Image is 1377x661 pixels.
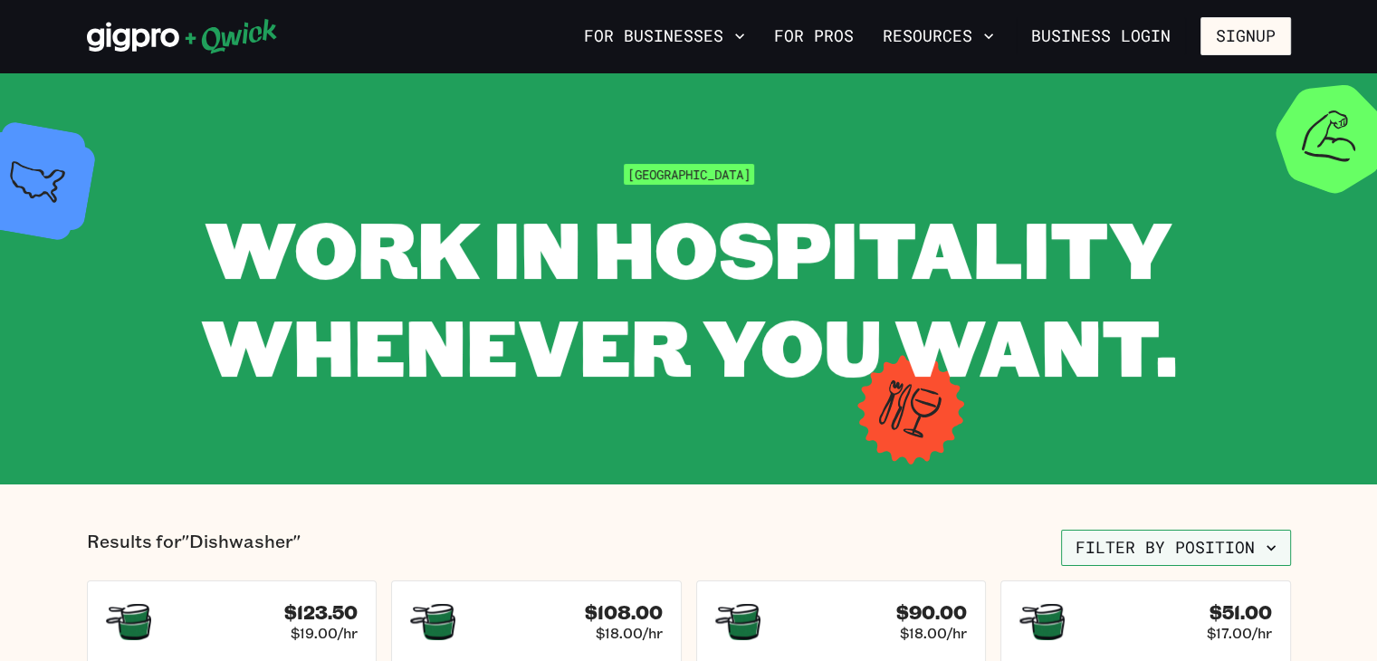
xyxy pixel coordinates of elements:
[291,624,358,642] span: $19.00/hr
[1016,17,1186,55] a: Business Login
[875,21,1001,52] button: Resources
[900,624,967,642] span: $18.00/hr
[1207,624,1272,642] span: $17.00/hr
[201,196,1177,398] span: WORK IN HOSPITALITY WHENEVER YOU WANT.
[1200,17,1291,55] button: Signup
[767,21,861,52] a: For Pros
[1210,601,1272,624] h4: $51.00
[585,601,663,624] h4: $108.00
[87,530,301,566] p: Results for "Dishwasher"
[596,624,663,642] span: $18.00/hr
[577,21,752,52] button: For Businesses
[624,164,754,185] span: [GEOGRAPHIC_DATA]
[896,601,967,624] h4: $90.00
[284,601,358,624] h4: $123.50
[1061,530,1291,566] button: Filter by position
